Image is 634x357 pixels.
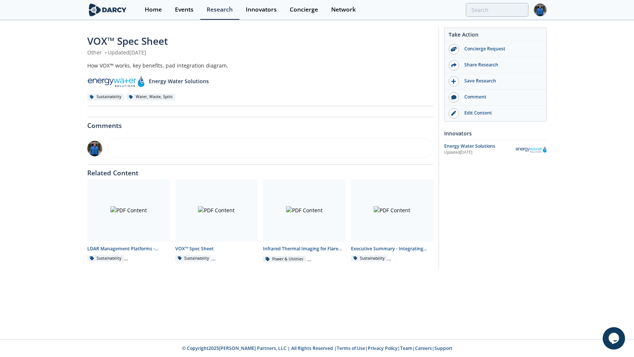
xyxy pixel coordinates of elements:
img: Profile [534,3,547,16]
a: Edit Content [445,106,546,121]
a: Terms of Use [337,345,365,351]
iframe: chat widget [603,327,627,350]
div: Updated [DATE] [444,150,515,156]
div: Home [145,7,162,13]
div: Related Content [87,165,433,176]
div: Innovators [246,7,277,13]
a: Privacy Policy [368,345,398,351]
div: Comment [459,94,543,100]
div: Concierge Request [459,46,543,52]
div: Sustainability [175,255,212,262]
div: Innovators [444,127,547,140]
div: Sustainability [87,94,124,100]
div: Power & Utilities [263,256,306,263]
img: 6c335542-219a-4db2-9fdb-3c5829b127e3 [87,141,102,156]
div: Save Research [459,78,543,84]
img: logo-wide.svg [87,3,128,16]
p: Energy Water Solutions [149,77,209,85]
a: Support [434,345,452,351]
a: PDF Content VOX™ Spec Sheet Sustainability [173,179,261,263]
div: Edit Content [459,110,543,116]
input: Advanced Search [466,3,528,17]
a: PDF Content Executive Summary - Integrating Emissions Data for Compliance and Operational Action ... [348,179,436,263]
div: Take Action [445,31,546,41]
div: How VOX™ works, key benefits, pad integration diagram. [87,62,433,69]
div: VOX™ Spec Sheet [175,245,258,252]
div: Concierge [290,7,318,13]
div: Research [207,7,233,13]
div: Other Updated [DATE] [87,48,433,56]
a: Careers [415,345,432,351]
a: PDF Content LDAR Management Platforms - Innovator Comparison Sustainability [85,179,173,263]
span: VOX™ Spec Sheet [87,34,168,48]
div: Sustainability [351,255,387,262]
a: PDF Content Infrared Thermal Imaging for Flare Monitoring in [MEDICAL_DATA] Processing Power & Ut... [260,179,348,263]
img: Energy Water Solutions [515,145,547,153]
div: Infrared Thermal Imaging for Flare Monitoring in [MEDICAL_DATA] Processing [263,245,346,252]
a: Energy Water Solutions Updated[DATE] Energy Water Solutions [444,143,547,156]
div: Network [331,7,356,13]
div: Share Research [459,62,543,68]
span: • [103,49,108,56]
a: Team [400,345,412,351]
div: Sustainability [307,256,344,263]
div: Events [175,7,194,13]
div: Executive Summary - Integrating Emissions Data for Compliance and Operational Action [351,245,434,252]
div: Sustainability [87,255,124,262]
div: Water, Waste, Spills [126,94,175,100]
p: © Copyright 2025 [PERSON_NAME] Partners, LLC | All Rights Reserved | | | | | [41,345,593,352]
div: LDAR Management Platforms - Innovator Comparison [87,245,170,252]
div: Energy Water Solutions [444,143,515,150]
div: Comments [87,117,433,129]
